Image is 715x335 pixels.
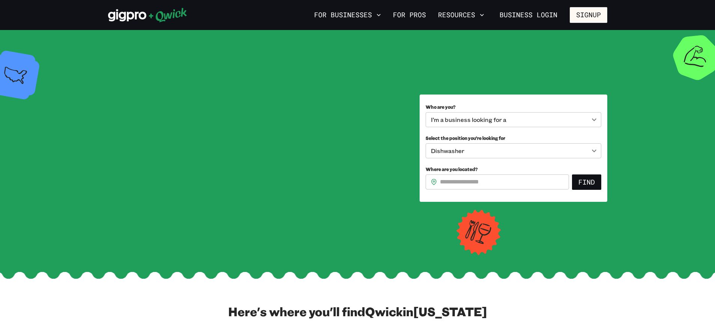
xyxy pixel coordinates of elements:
a: For Pros [390,9,429,21]
a: Business Login [493,7,564,23]
div: I’m a business looking for a [426,112,601,127]
span: Where are you located? [426,166,478,172]
h2: Here's where you'll find Qwick in [US_STATE] [228,304,487,319]
span: Select the position you’re looking for [426,135,505,141]
button: For Businesses [311,9,384,21]
span: Who are you? [426,104,456,110]
button: Find [572,174,601,190]
button: Resources [435,9,487,21]
button: Signup [570,7,607,23]
div: Dishwasher [426,143,601,158]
